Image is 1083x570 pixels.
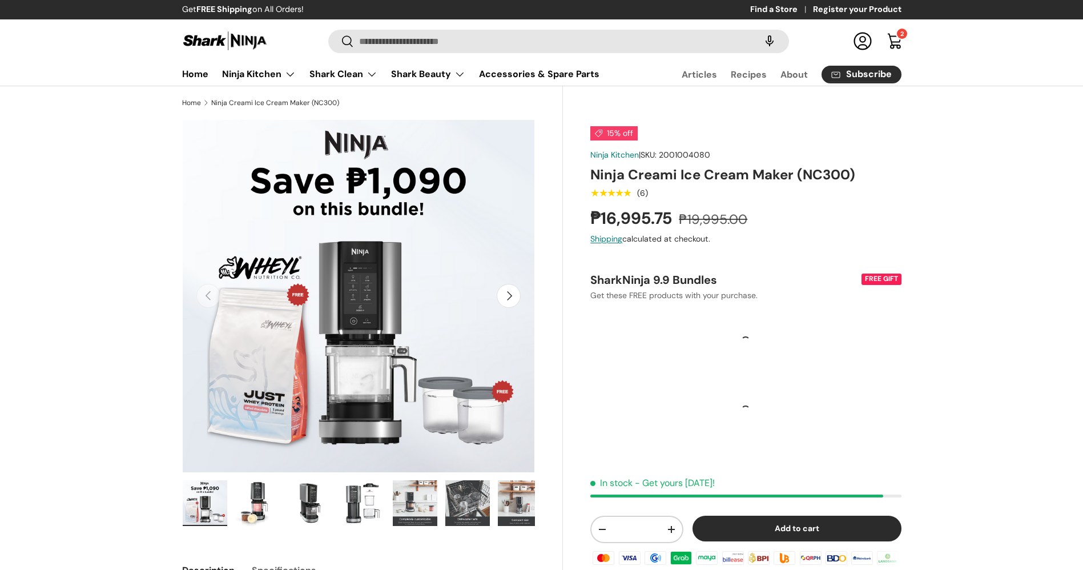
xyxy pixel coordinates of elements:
[393,480,437,526] img: ninja-creami-ice-cream-maker-with-sample-content-completely-customizable-infographic-sharkninja-p...
[303,63,384,86] summary: Shark Clean
[654,63,901,86] nav: Secondary
[590,290,758,300] span: Get these FREE products with your purchase.
[824,549,849,566] img: bdo
[196,4,252,14] strong: FREE Shipping
[639,150,710,160] span: |
[182,63,208,85] a: Home
[746,549,771,566] img: bpi
[780,63,808,86] a: About
[215,63,303,86] summary: Ninja Kitchen
[591,549,616,566] img: master
[635,477,715,489] p: - Get yours [DATE]!
[590,234,622,244] a: Shipping
[182,99,201,106] a: Home
[182,119,536,530] media-gallery: Gallery Viewer
[590,477,633,489] span: In stock
[772,549,797,566] img: ubp
[590,187,631,199] span: ★★★★★
[813,3,901,16] a: Register your Product
[479,63,599,85] a: Accessories & Spare Parts
[679,211,747,228] s: ₱19,995.00
[637,189,648,198] div: (6)
[846,70,892,79] span: Subscribe
[590,233,901,245] div: calculated at checkout.
[590,166,901,183] h1: Ninja Creami Ice Cream Maker (NC300)
[288,480,332,526] img: ninja-creami-ice-cream-maker-without-sample-content-right-side-view-sharkninja-philippines
[694,549,719,566] img: maya
[641,150,657,160] span: SKU:
[720,549,746,566] img: billease
[798,549,823,566] img: qrph
[182,3,304,16] p: Get on All Orders!
[590,150,639,160] a: Ninja Kitchen
[682,63,717,86] a: Articles
[211,99,339,106] a: Ninja Creami Ice Cream Maker (NC300)
[182,98,563,108] nav: Breadcrumbs
[900,30,904,38] span: 2
[693,516,901,541] button: Add to cart
[590,207,675,229] strong: ₱16,995.75
[875,549,900,566] img: landbank
[850,549,875,566] img: metrobank
[183,480,227,526] img: Ninja Creami Ice Cream Maker (NC300)
[669,549,694,566] img: grabpay
[590,272,859,287] div: SharkNinja 9.9 Bundles
[861,274,901,284] div: FREE GIFT
[590,126,638,141] span: 15% off
[731,63,767,86] a: Recipes
[445,480,490,526] img: ninja-creami-ice-cream-maker-with-sample-content-dishwasher-safe-infographic-sharkninja-philippines
[340,480,385,526] img: ninja-creami-ice-cream-maker-without-sample-content-parts-front-view-sharkninja-philippines
[391,63,465,86] a: Shark Beauty
[659,150,710,160] span: 2001004080
[182,30,268,52] img: Shark Ninja Philippines
[498,480,542,526] img: ninja-creami-ice-cream-maker-with-sample-content-compact-size-infographic-sharkninja-philippines
[750,3,813,16] a: Find a Store
[182,63,599,86] nav: Primary
[822,66,901,83] a: Subscribe
[235,480,280,526] img: ninja-creami-ice-cream-maker-with-sample-content-and-all-lids-full-view-sharkninja-philippines
[384,63,472,86] summary: Shark Beauty
[751,29,788,54] speech-search-button: Search by voice
[617,549,642,566] img: visa
[643,549,668,566] img: gcash
[309,63,377,86] a: Shark Clean
[222,63,296,86] a: Ninja Kitchen
[590,188,631,198] div: 5.0 out of 5.0 stars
